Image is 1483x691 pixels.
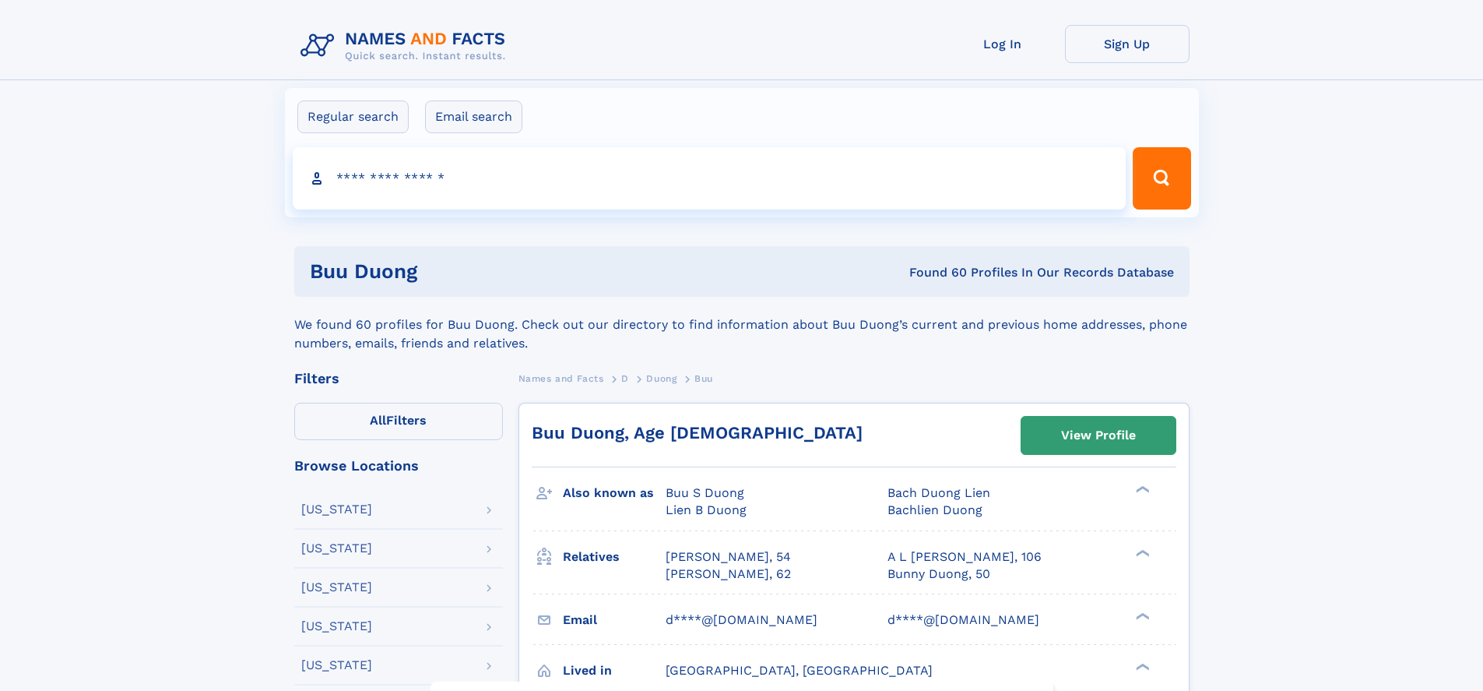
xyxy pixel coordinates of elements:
[301,659,372,672] div: [US_STATE]
[563,607,666,633] h3: Email
[646,373,676,384] span: Duong
[666,502,747,517] span: Lien B Duong
[666,663,933,678] span: [GEOGRAPHIC_DATA], [GEOGRAPHIC_DATA]
[646,368,676,388] a: Duong
[563,544,666,570] h3: Relatives
[887,566,990,583] a: Bunny Duong, 50
[310,262,663,281] h1: buu duong
[294,403,503,440] label: Filters
[301,581,372,594] div: [US_STATE]
[294,297,1190,353] div: We found 60 profiles for Buu Duong. Check out our directory to find information about Buu Duong’s...
[294,25,518,67] img: Logo Names and Facts
[1065,25,1190,63] a: Sign Up
[621,368,629,388] a: D
[1021,417,1176,454] a: View Profile
[425,100,522,133] label: Email search
[1132,611,1151,621] div: ❯
[1061,418,1136,453] div: View Profile
[301,503,372,516] div: [US_STATE]
[887,485,990,500] span: Bach Duong Lien
[301,542,372,555] div: [US_STATE]
[1132,661,1151,672] div: ❯
[666,566,791,583] a: [PERSON_NAME], 62
[663,264,1174,281] div: Found 60 Profiles In Our Records Database
[621,373,629,384] span: D
[370,413,386,428] span: All
[666,548,791,566] a: [PERSON_NAME], 54
[294,372,503,386] div: Filters
[301,620,372,633] div: [US_STATE]
[1132,548,1151,558] div: ❯
[887,548,1042,566] a: A L [PERSON_NAME], 106
[563,658,666,684] h3: Lived in
[666,485,744,500] span: Buu S Duong
[940,25,1065,63] a: Log In
[532,423,863,442] a: Buu Duong, Age [DEMOGRAPHIC_DATA]
[694,373,713,384] span: Buu
[563,480,666,506] h3: Also known as
[293,147,1126,210] input: search input
[887,502,982,517] span: Bachlien Duong
[518,368,604,388] a: Names and Facts
[1132,485,1151,495] div: ❯
[297,100,409,133] label: Regular search
[294,459,503,473] div: Browse Locations
[1133,147,1190,210] button: Search Button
